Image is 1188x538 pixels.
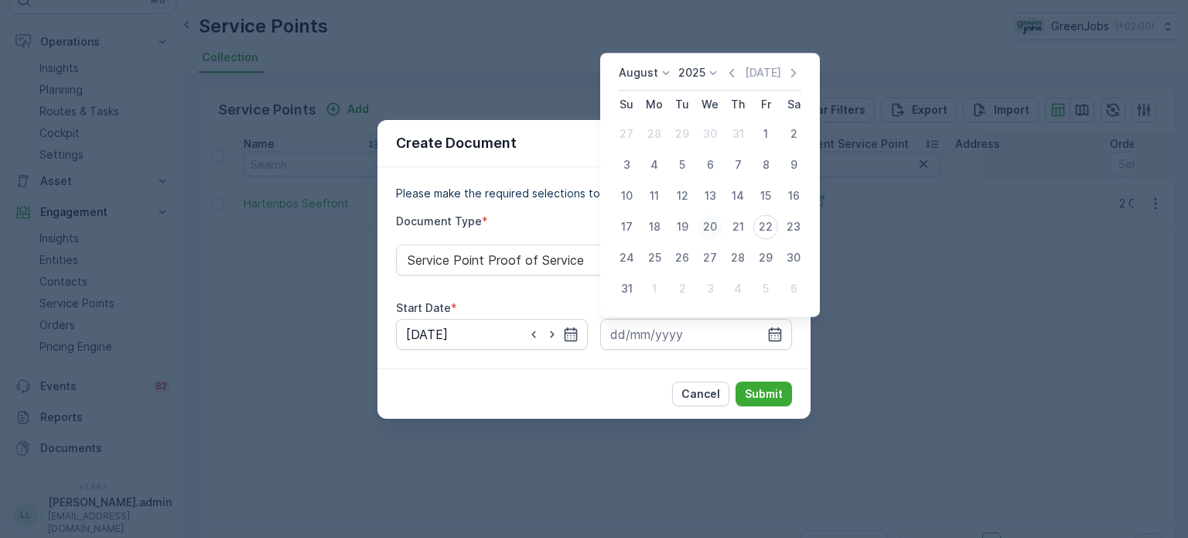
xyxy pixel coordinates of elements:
div: 28 [642,122,667,146]
div: 11 [642,183,667,208]
div: 1 [753,122,778,146]
p: [DATE] [745,65,781,81]
div: 29 [670,122,695,146]
th: Sunday [613,91,640,118]
div: 4 [725,276,750,301]
div: 18 [642,214,667,239]
div: 3 [698,276,722,301]
label: Document Type [396,214,482,228]
button: Submit [736,382,792,406]
div: 27 [698,245,722,270]
div: 17 [614,214,639,239]
div: 27 [614,122,639,146]
div: 3 [614,152,639,177]
div: 31 [725,122,750,146]
input: dd/mm/yyyy [600,319,792,350]
div: 25 [642,245,667,270]
div: 7 [725,152,750,177]
p: Submit [745,386,783,402]
div: 5 [753,276,778,301]
input: dd/mm/yyyy [396,319,588,350]
div: 4 [642,152,667,177]
p: August [619,65,658,81]
th: Thursday [724,91,752,118]
p: Please make the required selections to create your document. [396,186,792,201]
th: Wednesday [696,91,724,118]
div: 6 [781,276,806,301]
th: Monday [640,91,668,118]
div: 26 [670,245,695,270]
div: 10 [614,183,639,208]
div: 12 [670,183,695,208]
div: 2 [670,276,695,301]
th: Friday [752,91,780,118]
div: 6 [698,152,722,177]
div: 22 [753,214,778,239]
div: 16 [781,183,806,208]
div: 20 [698,214,722,239]
div: 30 [698,122,722,146]
div: 1 [642,276,667,301]
div: 31 [614,276,639,301]
div: 23 [781,214,806,239]
div: 30 [781,245,806,270]
div: 19 [670,214,695,239]
button: Cancel [672,382,729,406]
div: 15 [753,183,778,208]
div: 9 [781,152,806,177]
div: 28 [725,245,750,270]
div: 14 [725,183,750,208]
th: Tuesday [668,91,696,118]
div: 2 [781,122,806,146]
div: 24 [614,245,639,270]
p: 2025 [678,65,705,81]
div: 29 [753,245,778,270]
div: 5 [670,152,695,177]
div: 13 [698,183,722,208]
label: Start Date [396,301,451,314]
p: Cancel [681,386,720,402]
p: Create Document [396,132,517,154]
div: 21 [725,214,750,239]
div: 8 [753,152,778,177]
th: Saturday [780,91,807,118]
